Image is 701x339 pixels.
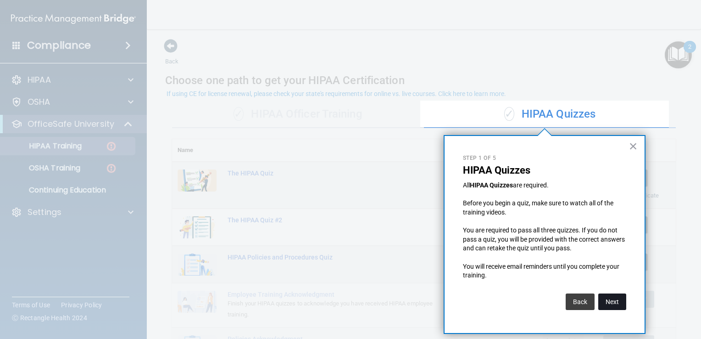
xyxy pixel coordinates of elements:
[629,139,638,153] button: Close
[598,294,626,310] button: Next
[463,181,470,189] span: All
[463,154,626,162] p: Step 1 of 5
[424,101,676,128] div: HIPAA Quizzes
[655,277,690,311] iframe: Drift Widget Chat Controller
[463,164,626,176] p: HIPAA Quizzes
[504,107,514,121] span: ✓
[463,262,626,280] p: You will receive email reminders until you complete your training.
[463,226,626,253] p: You are required to pass all three quizzes. If you do not pass a quiz, you will be provided with ...
[513,181,549,189] span: are required.
[566,294,595,310] button: Back
[470,181,513,189] strong: HIPAA Quizzes
[463,199,626,217] p: Before you begin a quiz, make sure to watch all of the training videos.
